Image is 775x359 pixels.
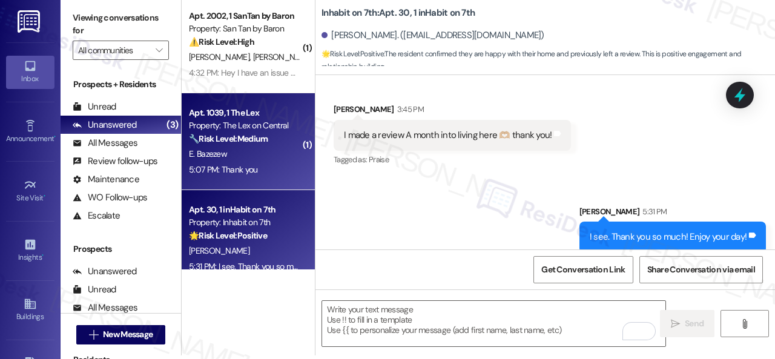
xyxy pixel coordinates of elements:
[61,243,181,255] div: Prospects
[189,36,254,47] strong: ⚠️ Risk Level: High
[73,209,120,222] div: Escalate
[322,29,544,42] div: [PERSON_NAME]. ([EMAIL_ADDRESS][DOMAIN_NAME])
[89,330,98,340] i: 
[73,119,137,131] div: Unanswered
[76,325,166,344] button: New Message
[189,216,301,229] div: Property: Inhabit on 7th
[579,205,766,222] div: [PERSON_NAME]
[189,107,301,119] div: Apt. 1039, 1 The Lex
[163,116,181,134] div: (3)
[369,154,389,165] span: Praise
[541,263,625,276] span: Get Conversation Link
[189,22,301,35] div: Property: San Tan by Baron
[189,230,267,241] strong: 🌟 Risk Level: Positive
[590,231,747,243] div: I see. Thank you so much! Enjoy your day!
[156,45,162,55] i: 
[103,328,153,341] span: New Message
[740,319,749,329] i: 
[189,245,249,256] span: [PERSON_NAME]
[189,133,268,144] strong: 🔧 Risk Level: Medium
[73,100,116,113] div: Unread
[639,205,667,218] div: 5:31 PM
[685,317,704,330] span: Send
[647,263,755,276] span: Share Conversation via email
[189,67,566,78] div: 4:32 PM: Hey I have an issue with the laundry the knob fell in can we please get this fixed [DATE...
[73,283,116,296] div: Unread
[189,203,301,216] div: Apt. 30, 1 inHabit on 7th
[189,148,227,159] span: E. Bazezew
[189,10,301,22] div: Apt. 2002, 1 SanTan by Baron
[44,192,45,200] span: •
[73,301,137,314] div: All Messages
[78,41,150,60] input: All communities
[42,251,44,260] span: •
[322,48,775,74] span: : The resident confirmed they are happy with their home and previously left a review. This is pos...
[73,265,137,278] div: Unanswered
[394,103,424,116] div: 3:45 PM
[189,261,364,272] div: 5:31 PM: I see. Thank you so much! Enjoy your day!
[344,129,552,142] div: I made a review A month into living here 🫶🏼 thank you!
[6,294,54,326] a: Buildings
[189,164,257,175] div: 5:07 PM: Thank you
[189,51,253,62] span: [PERSON_NAME]
[334,103,571,120] div: [PERSON_NAME]
[73,173,139,186] div: Maintenance
[6,175,54,208] a: Site Visit •
[322,7,475,19] b: Inhabit on 7th: Apt. 30, 1 inHabit on 7th
[334,151,571,168] div: Tagged as:
[322,49,384,59] strong: 🌟 Risk Level: Positive
[73,8,169,41] label: Viewing conversations for
[73,155,157,168] div: Review follow-ups
[189,119,301,132] div: Property: The Lex on Central
[54,133,56,141] span: •
[73,191,147,204] div: WO Follow-ups
[18,10,42,33] img: ResiDesk Logo
[6,56,54,88] a: Inbox
[639,256,763,283] button: Share Conversation via email
[61,78,181,91] div: Prospects + Residents
[322,301,665,346] textarea: To enrich screen reader interactions, please activate Accessibility in Grammarly extension settings
[671,319,680,329] i: 
[73,137,137,150] div: All Messages
[6,234,54,267] a: Insights •
[660,310,714,337] button: Send
[533,256,633,283] button: Get Conversation Link
[253,51,314,62] span: [PERSON_NAME]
